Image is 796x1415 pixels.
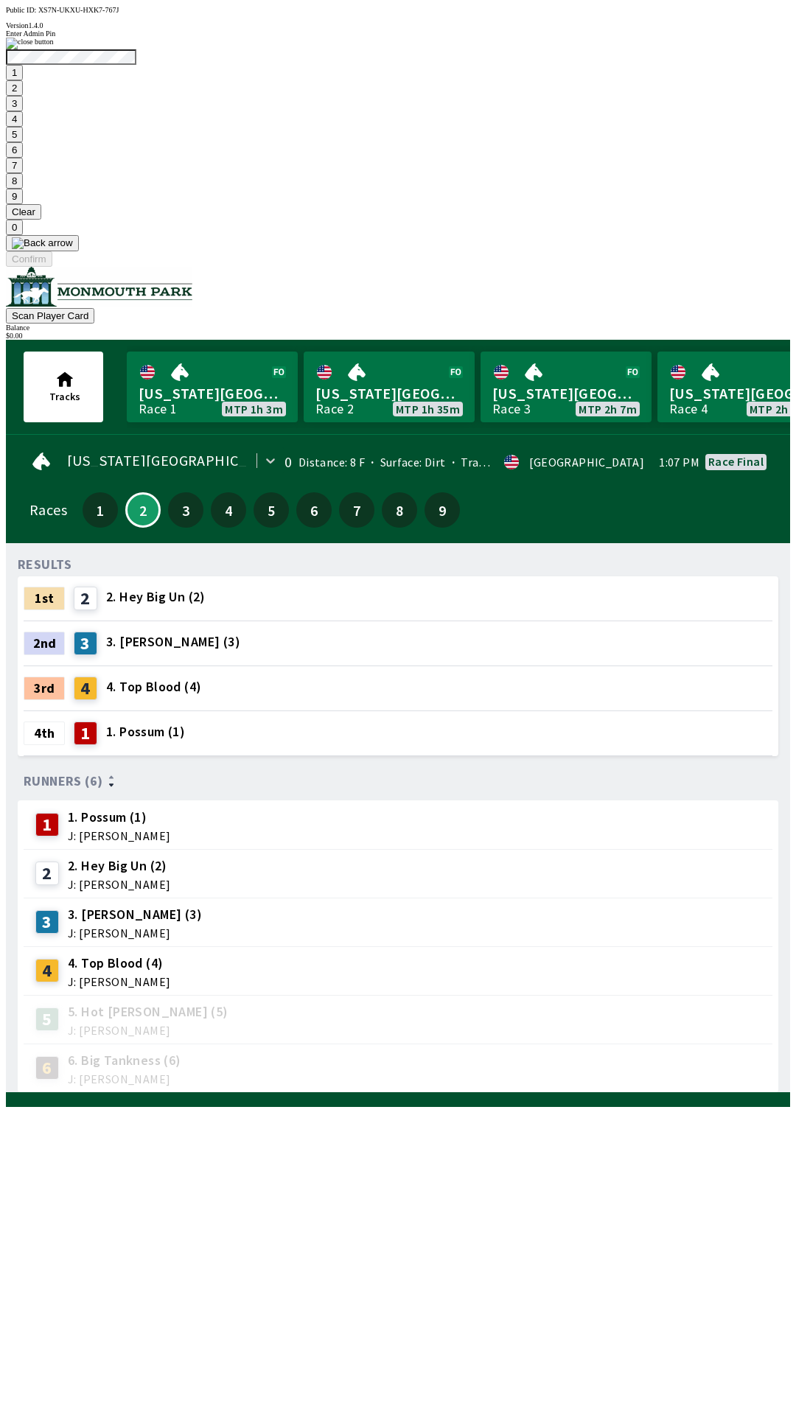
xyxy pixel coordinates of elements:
span: 4 [214,505,242,515]
span: J: [PERSON_NAME] [68,976,170,988]
div: RESULTS [18,559,72,570]
span: 4. Top Blood (4) [106,677,201,696]
span: 4. Top Blood (4) [68,954,170,973]
span: 3. [PERSON_NAME] (3) [68,905,202,924]
a: [US_STATE][GEOGRAPHIC_DATA]Race 1MTP 1h 3m [127,352,298,422]
div: 4th [24,722,65,745]
button: Scan Player Card [6,308,94,324]
div: [GEOGRAPHIC_DATA] [529,456,644,468]
button: 5 [254,492,289,528]
div: Race 1 [139,403,177,415]
div: Runners (6) [24,774,772,789]
div: Race 4 [669,403,708,415]
button: 8 [6,173,23,189]
div: 3rd [24,677,65,700]
span: 5. Hot [PERSON_NAME] (5) [68,1002,228,1021]
span: [US_STATE][GEOGRAPHIC_DATA] [492,384,640,403]
span: MTP 1h 35m [396,403,460,415]
div: Public ID: [6,6,790,14]
button: 9 [6,189,23,204]
span: 1 [86,505,114,515]
span: 8 [385,505,413,515]
div: 3 [35,910,59,934]
span: 7 [343,505,371,515]
img: venue logo [6,267,192,307]
div: Race 2 [315,403,354,415]
span: Tracks [49,390,80,403]
div: 4 [74,677,97,700]
span: XS7N-UKXU-HXK7-767J [38,6,119,14]
button: 3 [6,96,23,111]
span: 1. Possum (1) [106,722,185,741]
span: 2. Hey Big Un (2) [68,856,170,876]
span: 2. Hey Big Un (2) [106,587,206,607]
img: Back arrow [12,237,73,249]
div: 4 [35,959,59,982]
div: 6 [35,1056,59,1080]
span: 3. [PERSON_NAME] (3) [106,632,240,651]
button: 4 [6,111,23,127]
button: 8 [382,492,417,528]
button: 2 [125,492,161,528]
button: 7 [339,492,374,528]
span: [US_STATE][GEOGRAPHIC_DATA] [315,384,463,403]
div: $ 0.00 [6,332,790,340]
div: Race 3 [492,403,531,415]
button: 7 [6,158,23,173]
span: J: [PERSON_NAME] [68,1073,181,1085]
div: 2 [74,587,97,610]
img: close button [6,38,54,49]
div: Version 1.4.0 [6,21,790,29]
button: 6 [6,142,23,158]
div: Races [29,504,67,516]
span: 9 [428,505,456,515]
span: J: [PERSON_NAME] [68,878,170,890]
span: J: [PERSON_NAME] [68,830,170,842]
div: 1 [74,722,97,745]
button: 6 [296,492,332,528]
span: 6. Big Tankness (6) [68,1051,181,1070]
div: 2 [35,862,59,885]
div: 0 [284,456,292,468]
button: 3 [168,492,203,528]
button: 2 [6,80,23,96]
span: J: [PERSON_NAME] [68,1024,228,1036]
a: [US_STATE][GEOGRAPHIC_DATA]Race 2MTP 1h 35m [304,352,475,422]
button: 9 [425,492,460,528]
span: Runners (6) [24,775,102,787]
span: 5 [257,505,285,515]
button: 1 [6,65,23,80]
span: 2 [130,506,156,514]
button: 1 [83,492,118,528]
span: 3 [172,505,200,515]
span: MTP 2h 7m [579,403,637,415]
button: Clear [6,204,41,220]
button: Tracks [24,352,103,422]
div: 3 [74,632,97,655]
div: 5 [35,1007,59,1031]
span: 1. Possum (1) [68,808,170,827]
div: Race final [708,455,764,467]
span: MTP 1h 3m [225,403,283,415]
span: J: [PERSON_NAME] [68,927,202,939]
div: 2nd [24,632,65,655]
span: Track Condition: Fast [446,455,573,469]
div: Enter Admin Pin [6,29,790,38]
div: Balance [6,324,790,332]
span: Distance: 8 F [298,455,365,469]
span: [US_STATE][GEOGRAPHIC_DATA] [67,455,287,467]
button: Confirm [6,251,52,267]
span: Surface: Dirt [365,455,446,469]
a: [US_STATE][GEOGRAPHIC_DATA]Race 3MTP 2h 7m [481,352,652,422]
div: 1 [35,813,59,836]
span: 6 [300,505,328,515]
button: 0 [6,220,23,235]
span: [US_STATE][GEOGRAPHIC_DATA] [139,384,286,403]
button: 4 [211,492,246,528]
button: 5 [6,127,23,142]
div: 1st [24,587,65,610]
span: 1:07 PM [659,456,699,468]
